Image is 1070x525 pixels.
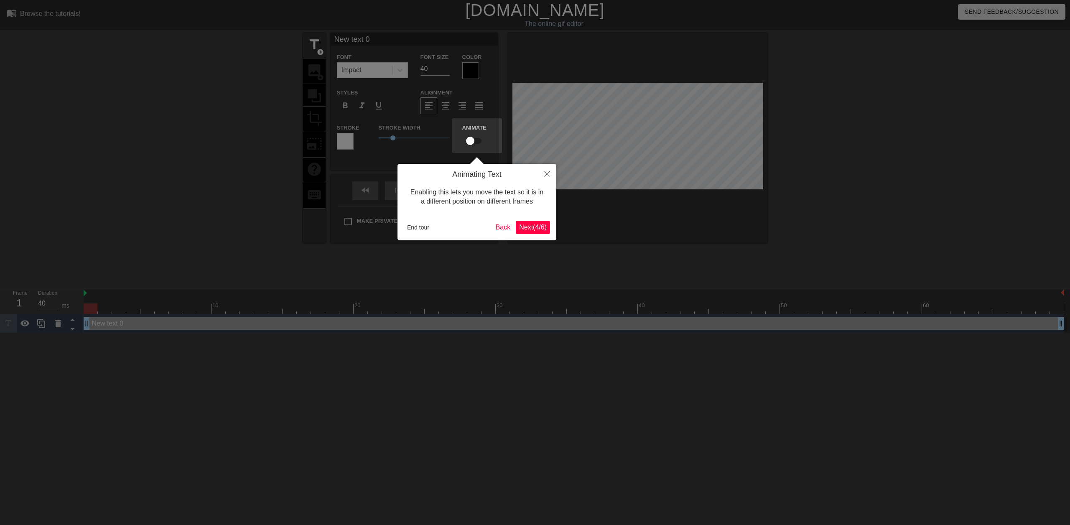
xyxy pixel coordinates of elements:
h4: Animating Text [404,170,550,179]
span: Next ( 4 / 6 ) [519,224,547,231]
button: End tour [404,221,433,234]
button: Close [538,164,556,183]
button: Next [516,221,550,234]
div: Enabling this lets you move the text so it is in a different position on different frames [404,179,550,215]
button: Back [492,221,514,234]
